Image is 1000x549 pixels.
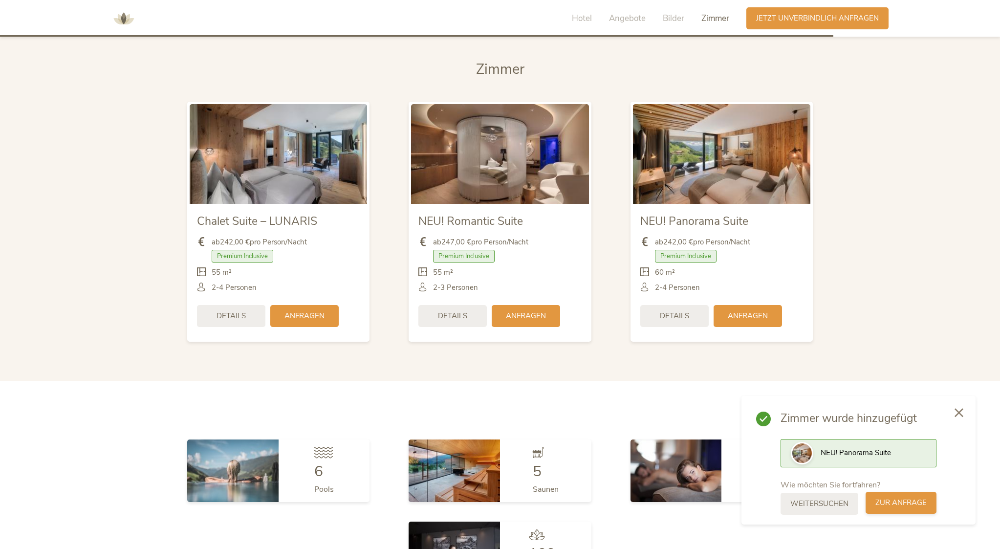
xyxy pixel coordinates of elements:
[441,237,471,247] b: 247,00 €
[212,250,273,263] span: Premium Inclusive
[109,4,138,33] img: AMONTI & LUNARIS Wellnessresort
[875,498,927,508] span: zur Anfrage
[314,484,334,495] span: Pools
[663,237,693,247] b: 242,00 €
[433,237,528,247] span: ab pro Person/Nacht
[655,283,700,293] span: 2-4 Personen
[655,237,750,247] span: ab pro Person/Nacht
[701,13,729,24] span: Zimmer
[781,480,880,490] span: Wie möchten Sie fortfahren?
[533,461,542,482] span: 5
[640,214,748,229] span: NEU! Panorama Suite
[418,214,523,229] span: NEU! Romantic Suite
[220,237,250,247] b: 242,00 €
[433,250,495,263] span: Premium Inclusive
[572,13,592,24] span: Hotel
[433,283,478,293] span: 2-3 Personen
[790,499,848,509] span: weitersuchen
[660,311,689,321] span: Details
[655,250,717,263] span: Premium Inclusive
[533,484,559,495] span: Saunen
[217,311,246,321] span: Details
[792,443,812,463] img: Preview
[197,214,317,229] span: Chalet Suite – LUNARIS
[433,267,453,278] span: 55 m²
[212,283,257,293] span: 2-4 Personen
[663,13,684,24] span: Bilder
[212,267,232,278] span: 55 m²
[284,311,325,321] span: Anfragen
[781,411,936,426] span: Zimmer wurde hinzugefügt
[314,461,323,482] span: 6
[411,104,588,204] img: NEU! Romantic Suite
[190,104,367,204] img: Chalet Suite – LUNARIS
[506,311,546,321] span: Anfragen
[633,104,810,204] img: NEU! Panorama Suite
[728,311,768,321] span: Anfragen
[756,13,879,23] span: Jetzt unverbindlich anfragen
[109,15,138,22] a: AMONTI & LUNARIS Wellnessresort
[821,448,891,458] span: NEU! Panorama Suite
[212,237,307,247] span: ab pro Person/Nacht
[655,267,675,278] span: 60 m²
[476,60,524,79] span: Zimmer
[609,13,646,24] span: Angebote
[438,311,467,321] span: Details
